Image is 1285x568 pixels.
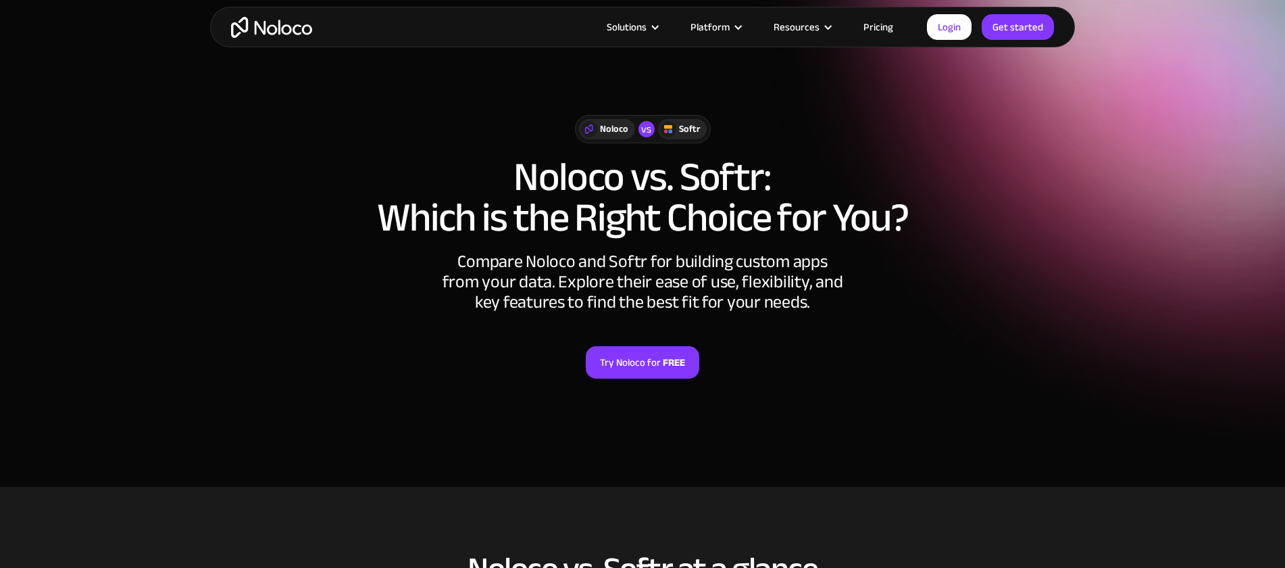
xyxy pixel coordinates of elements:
div: Solutions [607,18,647,36]
div: Resources [774,18,820,36]
div: Softr [679,122,700,137]
div: Noloco [600,122,628,137]
a: Get started [982,14,1054,40]
strong: FREE [663,354,685,371]
a: home [231,17,312,38]
a: Login [927,14,972,40]
div: Resources [757,18,847,36]
h1: Noloco vs. Softr: Which is the Right Choice for You? [224,157,1061,238]
div: Platform [690,18,730,36]
a: Pricing [847,18,910,36]
div: Platform [674,18,757,36]
div: vs [638,121,655,137]
a: Try Noloco forFREE [586,346,699,379]
div: Compare Noloco and Softr for building custom apps from your data. Explore their ease of use, flex... [440,252,845,312]
div: Solutions [590,18,674,36]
